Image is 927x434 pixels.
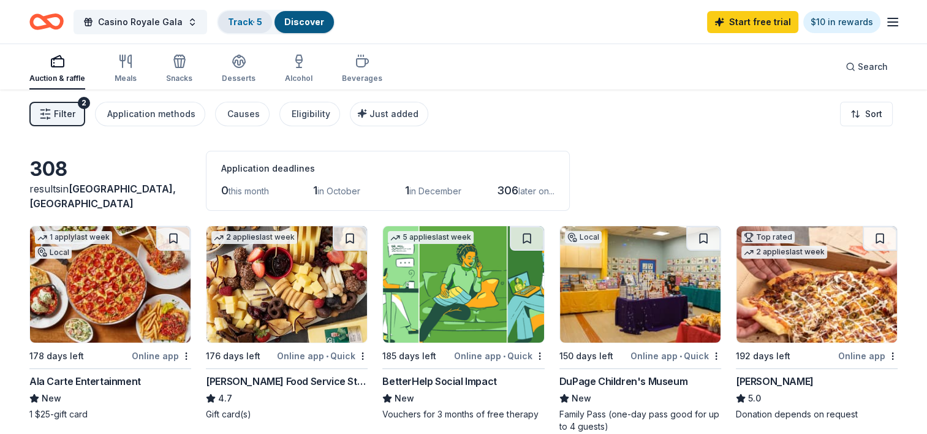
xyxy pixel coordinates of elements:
[350,102,428,126] button: Just added
[503,351,505,361] span: •
[382,408,544,421] div: Vouchers for 3 months of free therapy
[630,348,721,364] div: Online app Quick
[326,351,328,361] span: •
[29,226,191,421] a: Image for Ala Carte Entertainment1 applylast weekLocal178 days leftOnline appAla Carte Entertainm...
[218,391,232,406] span: 4.7
[405,184,409,197] span: 1
[206,226,367,343] img: Image for Gordon Food Service Store
[206,408,368,421] div: Gift card(s)
[736,374,814,389] div: [PERSON_NAME]
[736,226,897,343] img: Image for Casey's
[166,74,192,83] div: Snacks
[206,374,368,389] div: [PERSON_NAME] Food Service Store
[54,107,75,121] span: Filter
[29,183,176,210] span: in
[115,49,137,89] button: Meals
[865,107,882,121] span: Sort
[560,226,721,343] img: Image for DuPage Children's Museum
[228,17,262,27] a: Track· 5
[222,49,255,89] button: Desserts
[313,184,317,197] span: 1
[383,226,543,343] img: Image for BetterHelp Social Impact
[206,349,260,364] div: 176 days left
[211,231,297,244] div: 2 applies last week
[454,348,545,364] div: Online app Quick
[382,226,544,421] a: Image for BetterHelp Social Impact5 applieslast week185 days leftOnline app•QuickBetterHelp Socia...
[29,49,85,89] button: Auction & raffle
[78,97,90,109] div: 2
[679,351,682,361] span: •
[559,408,721,433] div: Family Pass (one-day pass good for up to 4 guests)
[279,102,340,126] button: Eligibility
[29,181,191,211] div: results
[29,102,85,126] button: Filter2
[95,102,205,126] button: Application methods
[741,246,827,259] div: 2 applies last week
[836,55,898,79] button: Search
[215,102,270,126] button: Causes
[565,231,602,243] div: Local
[29,157,191,181] div: 308
[858,59,888,74] span: Search
[29,74,85,83] div: Auction & raffle
[369,108,418,119] span: Just added
[572,391,591,406] span: New
[736,408,898,421] div: Donation depends on request
[132,348,191,364] div: Online app
[115,74,137,83] div: Meals
[803,11,880,33] a: $10 in rewards
[98,15,183,29] span: Casino Royale Gala
[221,184,229,197] span: 0
[559,349,613,364] div: 150 days left
[497,184,518,197] span: 306
[29,349,84,364] div: 178 days left
[285,49,312,89] button: Alcohol
[29,374,141,389] div: Ala Carte Entertainment
[395,391,414,406] span: New
[840,102,893,126] button: Sort
[229,186,269,196] span: this month
[35,231,112,244] div: 1 apply last week
[342,74,382,83] div: Beverages
[284,17,324,27] a: Discover
[317,186,360,196] span: in October
[559,374,687,389] div: DuPage Children's Museum
[748,391,761,406] span: 5.0
[342,49,382,89] button: Beverages
[166,49,192,89] button: Snacks
[206,226,368,421] a: Image for Gordon Food Service Store2 applieslast week176 days leftOnline app•Quick[PERSON_NAME] F...
[559,226,721,433] a: Image for DuPage Children's MuseumLocal150 days leftOnline app•QuickDuPage Children's MuseumNewFa...
[222,74,255,83] div: Desserts
[74,10,207,34] button: Casino Royale Gala
[707,11,798,33] a: Start free trial
[29,7,64,36] a: Home
[285,74,312,83] div: Alcohol
[736,349,790,364] div: 192 days left
[29,183,176,210] span: [GEOGRAPHIC_DATA], [GEOGRAPHIC_DATA]
[741,231,795,243] div: Top rated
[518,186,554,196] span: later on...
[736,226,898,421] a: Image for Casey'sTop rated2 applieslast week192 days leftOnline app[PERSON_NAME]5.0Donation depen...
[35,246,72,259] div: Local
[29,408,191,421] div: 1 $25-gift card
[107,107,195,121] div: Application methods
[388,231,474,244] div: 5 applies last week
[227,107,260,121] div: Causes
[382,349,436,364] div: 185 days left
[382,374,496,389] div: BetterHelp Social Impact
[221,161,554,176] div: Application deadlines
[409,186,461,196] span: in December
[30,226,191,343] img: Image for Ala Carte Entertainment
[292,107,330,121] div: Eligibility
[217,10,335,34] button: Track· 5Discover
[838,348,898,364] div: Online app
[277,348,368,364] div: Online app Quick
[42,391,61,406] span: New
